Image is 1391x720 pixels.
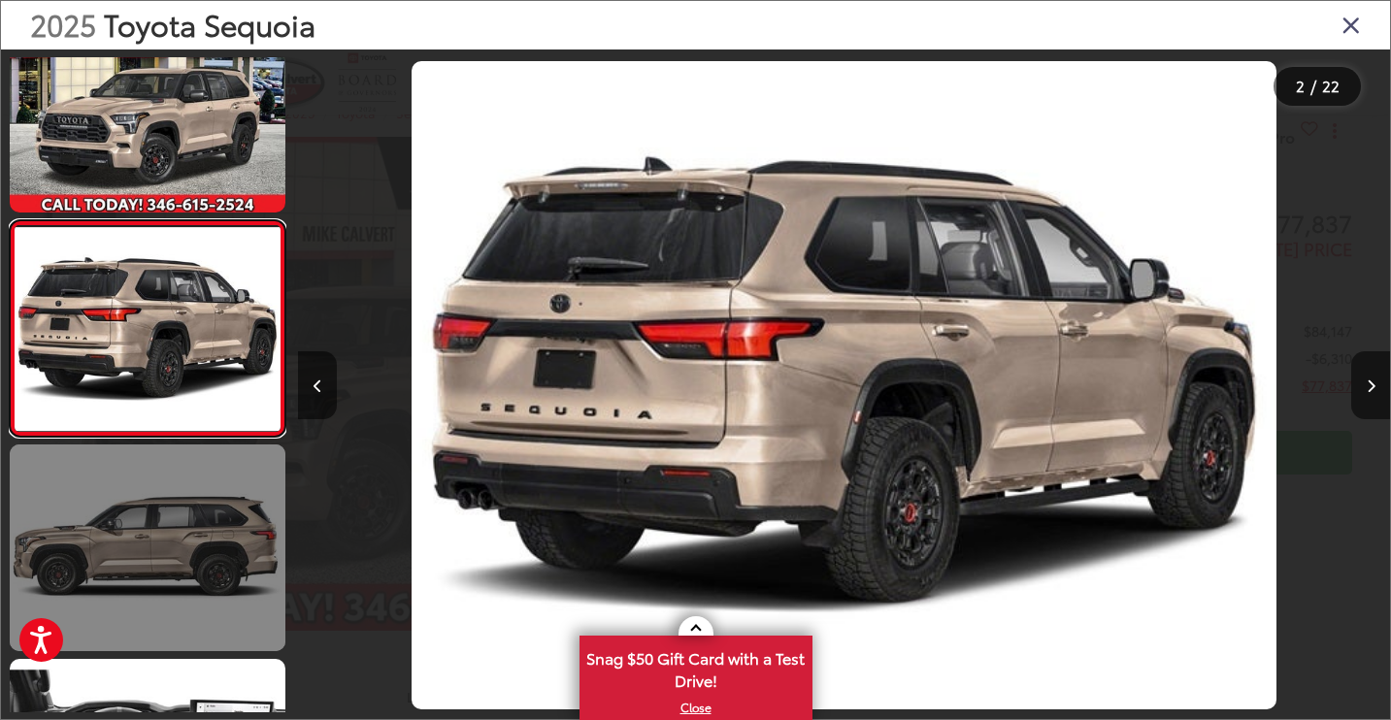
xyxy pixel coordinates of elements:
[1351,351,1390,419] button: Next image
[1322,75,1340,96] span: 22
[1308,80,1318,93] span: /
[30,3,96,45] span: 2025
[1341,12,1361,37] i: Close gallery
[7,4,288,214] img: 2025 Toyota Sequoia TRD Pro
[1296,75,1305,96] span: 2
[12,227,283,431] img: 2025 Toyota Sequoia TRD Pro
[412,61,1275,709] img: 2025 Toyota Sequoia TRD Pro
[298,61,1390,709] div: 2025 Toyota Sequoia TRD Pro 1
[581,638,811,697] span: Snag $50 Gift Card with a Test Drive!
[104,3,315,45] span: Toyota Sequoia
[298,351,337,419] button: Previous image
